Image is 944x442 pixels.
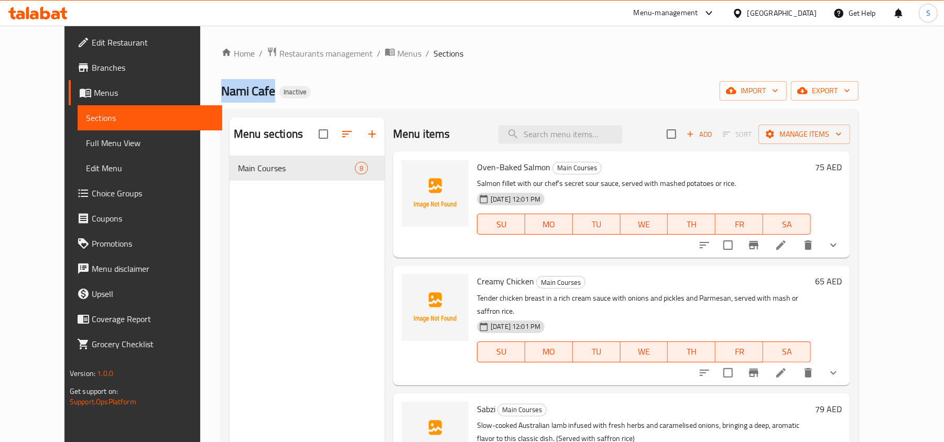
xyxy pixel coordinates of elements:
[926,7,930,19] span: S
[720,217,759,232] span: FR
[86,137,214,149] span: Full Menu View
[69,256,222,281] a: Menu disclaimer
[821,233,846,258] button: show more
[763,214,811,235] button: SA
[477,159,550,175] span: Oven-Baked Salmon
[791,81,859,101] button: export
[477,341,525,362] button: SU
[796,360,821,385] button: delete
[482,217,521,232] span: SU
[279,47,373,60] span: Restaurants management
[477,401,495,417] span: Sabzi
[259,47,263,60] li: /
[92,187,214,200] span: Choice Groups
[70,384,118,398] span: Get support on:
[775,239,787,251] a: Edit menu item
[717,234,739,256] span: Select to update
[477,177,811,190] p: Salmon fillet with our chef’s secret sour sauce, served with mashed potatoes or rice.
[433,47,463,60] span: Sections
[92,237,214,250] span: Promotions
[717,362,739,384] span: Select to update
[728,84,778,97] span: import
[498,125,622,143] input: search
[69,306,222,331] a: Coverage Report
[92,288,214,300] span: Upsell
[238,162,355,174] div: Main Courses
[355,163,367,173] span: 8
[221,47,255,60] a: Home
[767,128,842,141] span: Manage items
[402,274,469,341] img: Creamy Chicken
[553,162,601,174] span: Main Courses
[360,121,385,147] button: Add section
[70,395,136,408] a: Support.OpsPlatform
[692,233,717,258] button: sort-choices
[402,160,469,227] img: Oven-Baked Salmon
[92,36,214,49] span: Edit Restaurant
[279,86,311,98] div: Inactive
[486,322,545,331] span: [DATE] 12:01 PM
[397,47,421,60] span: Menus
[69,281,222,306] a: Upsell
[767,344,807,359] span: SA
[69,231,222,256] a: Promotions
[715,214,763,235] button: FR
[94,86,214,99] span: Menus
[796,233,821,258] button: delete
[234,126,303,142] h2: Menu sections
[92,61,214,74] span: Branches
[625,217,664,232] span: WE
[525,214,573,235] button: MO
[92,262,214,275] span: Menu disclaimer
[775,367,787,379] a: Edit menu item
[355,162,368,174] div: items
[92,313,214,325] span: Coverage Report
[69,181,222,206] a: Choice Groups
[86,162,214,174] span: Edit Menu
[668,214,715,235] button: TH
[69,206,222,231] a: Coupons
[720,81,787,101] button: import
[692,360,717,385] button: sort-choices
[78,130,222,156] a: Full Menu View
[827,239,840,251] svg: Show Choices
[660,123,682,145] span: Select section
[230,156,385,181] div: Main Courses8
[230,151,385,185] nav: Menu sections
[625,344,664,359] span: WE
[537,277,585,289] span: Main Courses
[682,126,716,142] span: Add item
[393,126,450,142] h2: Menu items
[821,360,846,385] button: show more
[267,47,373,60] a: Restaurants management
[715,341,763,362] button: FR
[86,112,214,124] span: Sections
[815,274,842,289] h6: 65 AED
[70,367,95,380] span: Version:
[720,344,759,359] span: FR
[747,7,817,19] div: [GEOGRAPHIC_DATA]
[741,360,766,385] button: Branch-specific-item
[672,344,711,359] span: TH
[69,55,222,80] a: Branches
[69,30,222,55] a: Edit Restaurant
[634,7,698,19] div: Menu-management
[577,344,616,359] span: TU
[426,47,429,60] li: /
[621,214,668,235] button: WE
[672,217,711,232] span: TH
[529,217,569,232] span: MO
[682,126,716,142] button: Add
[477,214,525,235] button: SU
[334,121,360,147] span: Sort sections
[279,87,311,96] span: Inactive
[621,341,668,362] button: WE
[221,47,859,60] nav: breadcrumb
[482,344,521,359] span: SU
[668,341,715,362] button: TH
[477,292,811,318] p: Tender chicken breast in a rich cream sauce with onions and pickles and Parmesan, served with mas...
[573,214,621,235] button: TU
[78,105,222,130] a: Sections
[477,273,534,289] span: Creamy Chicken
[827,367,840,379] svg: Show Choices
